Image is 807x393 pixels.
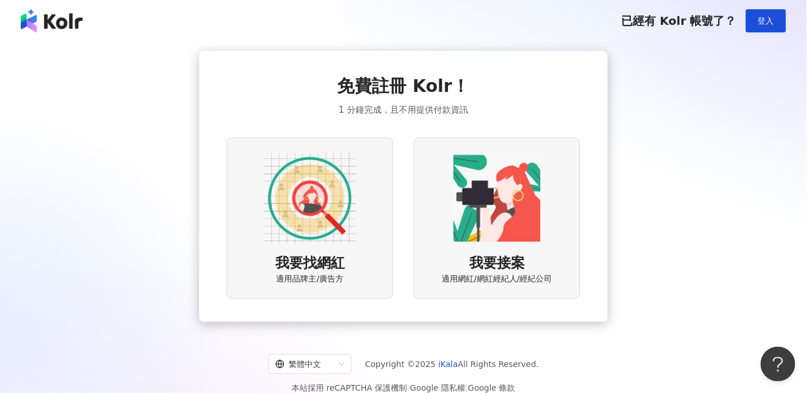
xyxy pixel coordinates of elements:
[338,74,470,98] span: 免費註冊 Kolr！
[365,357,539,371] span: Copyright © 2025 All Rights Reserved.
[264,152,356,244] img: AD identity option
[275,254,345,273] span: 我要找網紅
[277,273,344,285] span: 適用品牌主/廣告方
[410,383,465,392] a: Google 隱私權
[275,355,334,373] div: 繁體中文
[439,359,458,369] a: iKala
[442,273,552,285] span: 適用網紅/網紅經紀人/經紀公司
[468,383,515,392] a: Google 條款
[451,152,543,244] img: KOL identity option
[408,383,410,392] span: |
[339,103,468,117] span: 1 分鐘完成，且不用提供付款資訊
[469,254,525,273] span: 我要接案
[758,16,774,25] span: 登入
[21,9,83,32] img: logo
[465,383,468,392] span: |
[746,9,786,32] button: 登入
[761,347,795,381] iframe: Help Scout Beacon - Open
[621,14,737,28] span: 已經有 Kolr 帳號了？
